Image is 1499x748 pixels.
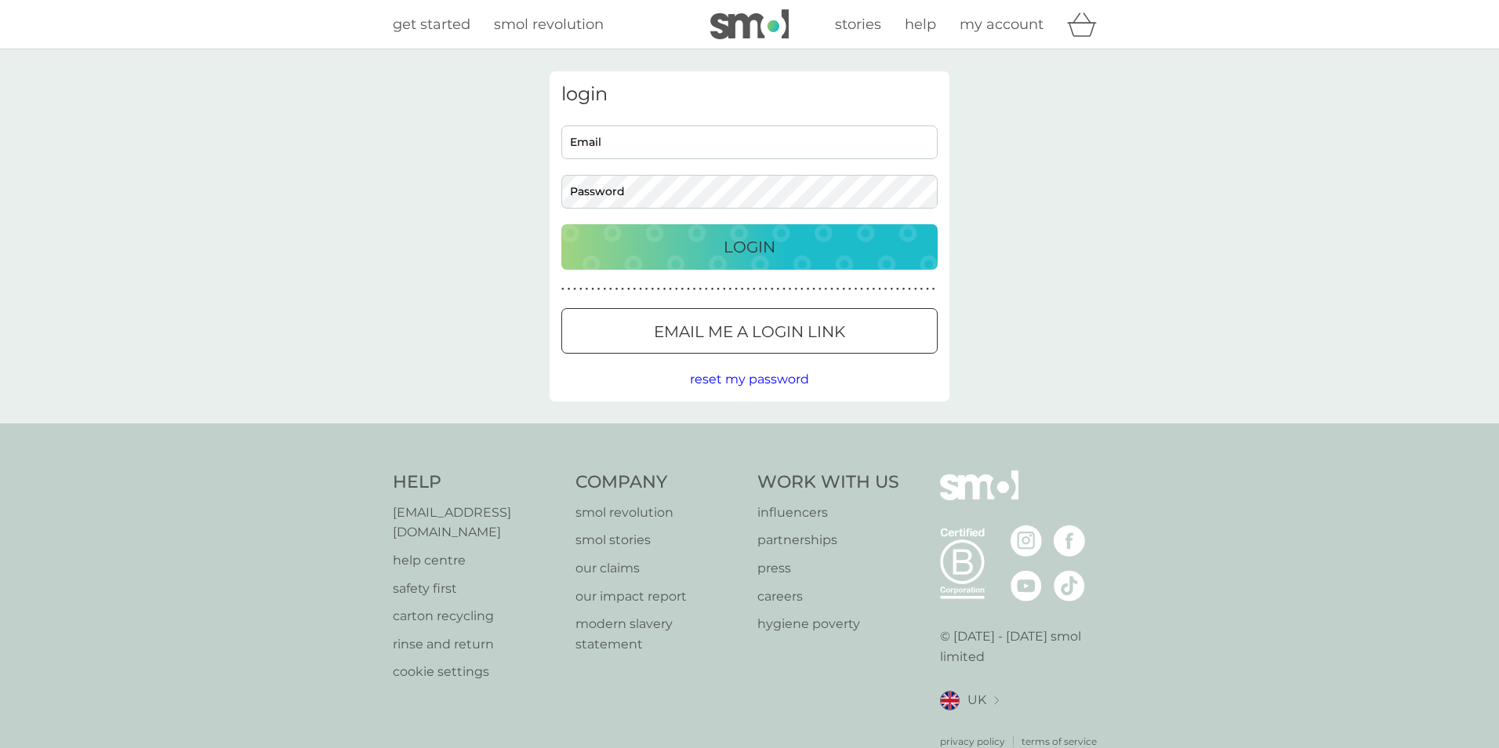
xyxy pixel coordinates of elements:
a: hygiene poverty [757,614,899,634]
p: ● [812,285,815,293]
p: Email me a login link [654,319,845,344]
p: ● [615,285,619,293]
a: smol revolution [575,503,742,523]
a: my account [960,13,1043,36]
a: help centre [393,550,560,571]
a: smol stories [575,530,742,550]
a: rinse and return [393,634,560,655]
p: ● [645,285,648,293]
p: ● [825,285,828,293]
p: ● [764,285,768,293]
p: ● [782,285,786,293]
p: ● [794,285,797,293]
img: UK flag [940,691,960,710]
p: ● [699,285,702,293]
p: ● [687,285,690,293]
img: visit the smol Tiktok page [1054,570,1085,601]
a: carton recycling [393,606,560,626]
p: ● [663,285,666,293]
img: smol [710,9,789,39]
p: influencers [757,503,899,523]
p: ● [568,285,571,293]
p: ● [890,285,893,293]
a: press [757,558,899,579]
p: ● [771,285,774,293]
p: ● [855,285,858,293]
p: ● [633,285,637,293]
p: ● [926,285,929,293]
p: ● [591,285,594,293]
h4: Help [393,470,560,495]
p: ● [723,285,726,293]
p: ● [842,285,845,293]
a: our claims [575,558,742,579]
p: ● [753,285,756,293]
p: ● [873,285,876,293]
p: ● [741,285,744,293]
p: ● [896,285,899,293]
p: ● [681,285,684,293]
p: Login [724,234,775,260]
button: Email me a login link [561,308,938,354]
p: ● [627,285,630,293]
p: ● [657,285,660,293]
h4: Company [575,470,742,495]
p: ● [639,285,642,293]
p: safety first [393,579,560,599]
p: ● [759,285,762,293]
p: ● [914,285,917,293]
p: ● [597,285,601,293]
p: ● [579,285,583,293]
p: ● [920,285,924,293]
p: cookie settings [393,662,560,682]
a: help [905,13,936,36]
span: my account [960,16,1043,33]
p: ● [860,285,863,293]
p: ● [693,285,696,293]
span: get started [393,16,470,33]
p: ● [729,285,732,293]
a: careers [757,586,899,607]
span: smol revolution [494,16,604,33]
a: modern slavery statement [575,614,742,654]
img: select a new location [994,696,999,705]
p: ● [603,285,606,293]
p: ● [789,285,792,293]
a: partnerships [757,530,899,550]
p: ● [705,285,708,293]
p: ● [561,285,564,293]
p: ● [800,285,804,293]
p: ● [586,285,589,293]
h3: login [561,83,938,106]
p: ● [777,285,780,293]
p: ● [735,285,738,293]
a: smol revolution [494,13,604,36]
p: ● [866,285,869,293]
span: help [905,16,936,33]
p: ● [746,285,749,293]
p: © [DATE] - [DATE] smol limited [940,626,1107,666]
p: ● [717,285,720,293]
p: ● [837,285,840,293]
p: ● [669,285,672,293]
span: reset my password [690,372,809,387]
p: ● [932,285,935,293]
h4: Work With Us [757,470,899,495]
a: [EMAIL_ADDRESS][DOMAIN_NAME] [393,503,560,543]
button: Login [561,224,938,270]
p: ● [848,285,851,293]
img: visit the smol Youtube page [1011,570,1042,601]
p: ● [908,285,911,293]
span: UK [967,690,986,710]
a: stories [835,13,881,36]
div: basket [1067,9,1106,40]
p: our impact report [575,586,742,607]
